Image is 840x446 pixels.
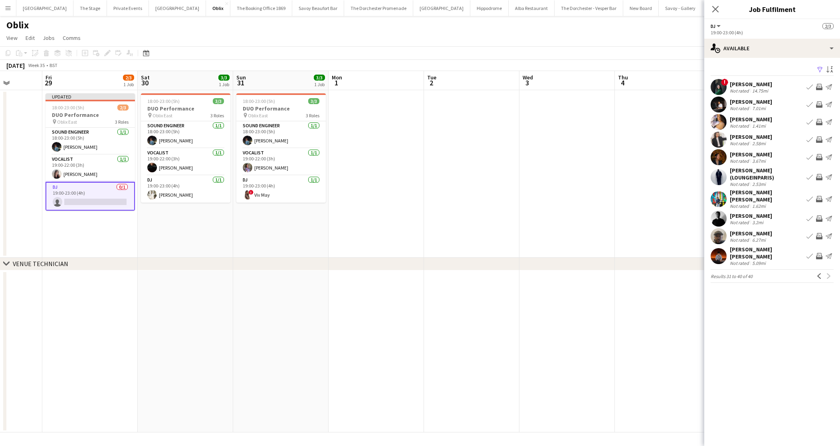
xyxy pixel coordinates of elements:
[730,123,751,129] div: Not rated
[59,33,84,43] a: Comms
[751,105,767,111] div: 7.01mi
[249,190,254,195] span: !
[140,78,150,87] span: 30
[6,61,25,69] div: [DATE]
[153,112,172,118] span: Oblix East
[26,62,46,68] span: Week 35
[555,0,623,16] button: The Dorchester - Vesper Bar
[730,246,803,260] div: [PERSON_NAME] [PERSON_NAME]
[314,75,325,81] span: 3/3
[206,0,230,16] button: Oblix
[6,19,29,31] h1: Oblix
[16,0,73,16] button: [GEOGRAPHIC_DATA]
[46,128,135,155] app-card-role: Sound Engineer1/118:00-23:00 (5h)[PERSON_NAME]
[751,237,767,243] div: 6.27mi
[236,74,246,81] span: Sun
[46,155,135,182] app-card-role: Vocalist1/119:00-22:00 (3h)[PERSON_NAME]
[149,0,206,16] button: [GEOGRAPHIC_DATA]
[43,34,55,41] span: Jobs
[730,237,751,243] div: Not rated
[141,105,230,112] h3: DUO Performance
[46,111,135,118] h3: DUO Performance
[46,93,135,211] app-job-card: Updated18:00-23:00 (5h)2/3DUO Performance Oblix East3 RolesSound Engineer1/118:00-23:00 (5h)[PERS...
[73,0,107,16] button: The Stage
[730,203,751,209] div: Not rated
[427,74,436,81] span: Tue
[235,78,246,87] span: 31
[26,34,35,41] span: Edit
[44,78,52,87] span: 29
[623,0,659,16] button: New Board
[730,151,772,158] div: [PERSON_NAME]
[248,112,268,118] span: Oblix East
[751,219,765,225] div: 3.2mi
[730,133,772,140] div: [PERSON_NAME]
[751,88,770,94] div: 14.75mi
[711,23,722,29] button: DJ
[617,78,628,87] span: 4
[730,81,772,88] div: [PERSON_NAME]
[50,62,57,68] div: BST
[123,75,134,81] span: 2/3
[218,75,230,81] span: 3/3
[751,158,767,164] div: 3.67mi
[730,98,772,105] div: [PERSON_NAME]
[751,181,767,187] div: 2.53mi
[822,23,834,29] span: 2/3
[721,79,728,86] span: !
[704,39,840,58] div: Available
[730,230,772,237] div: [PERSON_NAME]
[413,0,470,16] button: [GEOGRAPHIC_DATA]
[63,34,81,41] span: Comms
[618,74,628,81] span: Thu
[13,260,68,268] div: VENUE TECHNICIAN
[521,78,533,87] span: 3
[314,81,325,87] div: 1 Job
[711,30,834,36] div: 19:00-23:00 (4h)
[292,0,344,16] button: Savoy Beaufort Bar
[730,181,751,187] div: Not rated
[331,78,342,87] span: 1
[52,105,84,111] span: 18:00-23:00 (5h)
[751,123,767,129] div: 1.41mi
[107,0,149,16] button: Private Events
[210,112,224,118] span: 3 Roles
[141,148,230,176] app-card-role: Vocalist1/119:00-22:00 (3h)[PERSON_NAME]
[730,260,751,266] div: Not rated
[730,167,803,181] div: [PERSON_NAME] (LOUNGEINPARIS)
[751,203,767,209] div: 1.62mi
[730,189,803,203] div: [PERSON_NAME] [PERSON_NAME]
[730,88,751,94] div: Not rated
[711,23,715,29] span: DJ
[751,140,767,146] div: 2.58mi
[509,0,555,16] button: Alba Restaurant
[332,74,342,81] span: Mon
[141,121,230,148] app-card-role: Sound Engineer1/118:00-23:00 (5h)[PERSON_NAME]
[711,273,753,279] span: Results 31 to 40 of 40
[702,0,781,16] button: Rosewood [GEOGRAPHIC_DATA]
[236,105,326,112] h3: DUO Performance
[46,74,52,81] span: Fri
[236,148,326,176] app-card-role: Vocalist1/119:00-22:00 (3h)[PERSON_NAME]
[730,219,751,225] div: Not rated
[236,176,326,203] app-card-role: DJ1/119:00-23:00 (4h)!Viv May
[117,105,129,111] span: 2/3
[57,119,77,125] span: Oblix East
[22,33,38,43] a: Edit
[704,4,840,14] h3: Job Fulfilment
[6,34,18,41] span: View
[426,78,436,87] span: 2
[344,0,413,16] button: The Dorchester Promenade
[730,140,751,146] div: Not rated
[141,176,230,203] app-card-role: DJ1/119:00-23:00 (4h)[PERSON_NAME]
[243,98,275,104] span: 18:00-23:00 (5h)
[141,93,230,203] app-job-card: 18:00-23:00 (5h)3/3DUO Performance Oblix East3 RolesSound Engineer1/118:00-23:00 (5h)[PERSON_NAME...
[213,98,224,104] span: 3/3
[3,33,21,43] a: View
[308,98,319,104] span: 3/3
[751,260,767,266] div: 5.09mi
[236,93,326,203] div: 18:00-23:00 (5h)3/3DUO Performance Oblix East3 RolesSound Engineer1/118:00-23:00 (5h)[PERSON_NAME...
[219,81,229,87] div: 1 Job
